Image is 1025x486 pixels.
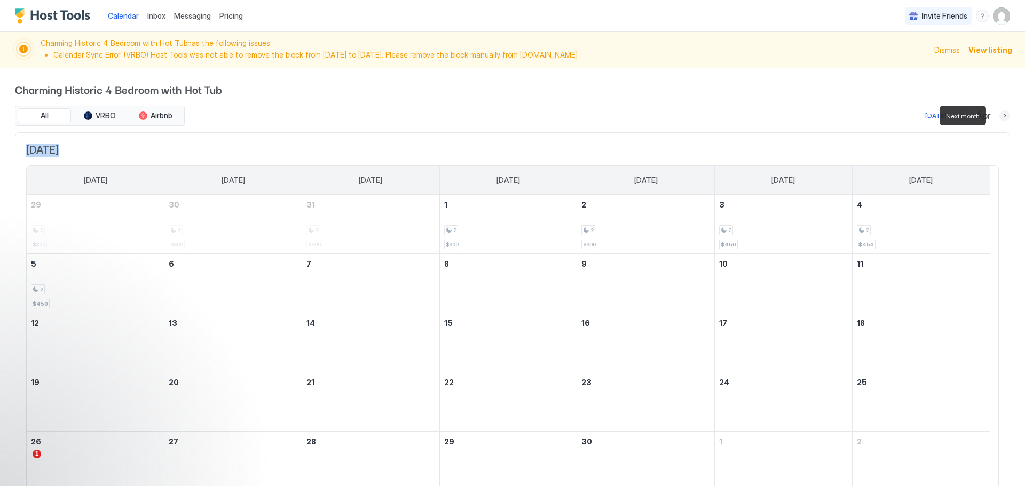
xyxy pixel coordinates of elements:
[721,241,736,248] span: $450
[84,176,107,185] span: [DATE]
[8,383,222,457] iframe: Intercom notifications message
[33,300,48,307] span: $450
[53,50,928,60] li: Calendar Sync Error: (VRBO) Host Tools was not able to remove the block from [DATE] to [DATE]. Pl...
[18,108,71,123] button: All
[715,432,852,451] a: May 1, 2026
[306,378,314,387] span: 21
[909,176,933,185] span: [DATE]
[857,200,862,209] span: 4
[728,227,731,234] span: 2
[219,11,243,21] span: Pricing
[31,259,36,268] span: 5
[440,313,577,333] a: April 15, 2026
[853,195,990,214] a: April 4, 2026
[761,166,806,195] a: Friday
[924,109,948,122] button: [DATE]
[15,81,1010,97] span: Charming Historic 4 Bedroom with Hot Tub
[302,195,439,214] a: March 31, 2026
[439,313,577,372] td: April 15, 2026
[174,10,211,21] a: Messaging
[624,166,668,195] a: Thursday
[164,313,302,333] a: April 13, 2026
[15,106,185,126] div: tab-group
[719,259,728,268] span: 10
[31,378,40,387] span: 19
[444,437,454,446] span: 29
[41,111,49,121] span: All
[719,200,724,209] span: 3
[934,44,960,55] div: Dismiss
[446,241,459,248] span: $300
[925,111,947,121] div: [DATE]
[302,432,439,451] a: April 28, 2026
[853,432,990,451] a: May 2, 2026
[440,254,577,274] a: April 8, 2026
[853,372,990,392] a: April 25, 2026
[444,318,453,328] span: 15
[15,8,95,24] a: Host Tools Logo
[857,378,867,387] span: 25
[348,166,393,195] a: Tuesday
[27,372,164,392] a: April 19, 2026
[453,227,456,234] span: 2
[302,195,439,254] td: March 31, 2026
[306,437,316,446] span: 28
[27,313,164,333] a: April 12, 2026
[852,372,990,432] td: April 25, 2026
[852,195,990,254] td: April 4, 2026
[302,254,439,274] a: April 7, 2026
[27,254,164,313] td: April 5, 2026
[439,372,577,432] td: April 22, 2026
[169,259,174,268] span: 6
[577,372,715,432] td: April 23, 2026
[486,166,531,195] a: Wednesday
[359,176,382,185] span: [DATE]
[73,108,127,123] button: VRBO
[853,254,990,274] a: April 11, 2026
[999,110,1010,121] button: Next month
[577,313,714,333] a: April 16, 2026
[147,10,165,21] a: Inbox
[306,259,311,268] span: 7
[857,259,863,268] span: 11
[577,254,714,274] a: April 9, 2026
[715,195,853,254] td: April 3, 2026
[577,195,715,254] td: April 2, 2026
[853,313,990,333] a: April 18, 2026
[946,112,980,120] span: Next month
[715,254,853,313] td: April 10, 2026
[922,11,967,21] span: Invite Friends
[31,200,41,209] span: 29
[33,450,41,458] span: 1
[771,176,795,185] span: [DATE]
[27,313,164,372] td: April 12, 2026
[581,318,590,328] span: 16
[444,378,454,387] span: 22
[857,318,865,328] span: 18
[715,372,853,432] td: April 24, 2026
[719,318,727,328] span: 17
[164,195,302,214] a: March 30, 2026
[577,313,715,372] td: April 16, 2026
[715,372,852,392] a: April 24, 2026
[577,432,714,451] a: April 30, 2026
[27,195,164,214] a: March 29, 2026
[26,144,999,157] span: [DATE]
[583,241,596,248] span: $300
[577,254,715,313] td: April 9, 2026
[715,254,852,274] a: April 10, 2026
[302,254,439,313] td: April 7, 2026
[581,378,592,387] span: 23
[715,313,852,333] a: April 17, 2026
[866,227,869,234] span: 2
[715,313,853,372] td: April 17, 2026
[852,313,990,372] td: April 18, 2026
[164,432,302,451] a: April 27, 2026
[108,11,139,20] span: Calendar
[302,372,439,392] a: April 21, 2026
[151,111,172,121] span: Airbnb
[164,254,302,274] a: April 6, 2026
[27,372,164,432] td: April 19, 2026
[440,372,577,392] a: April 22, 2026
